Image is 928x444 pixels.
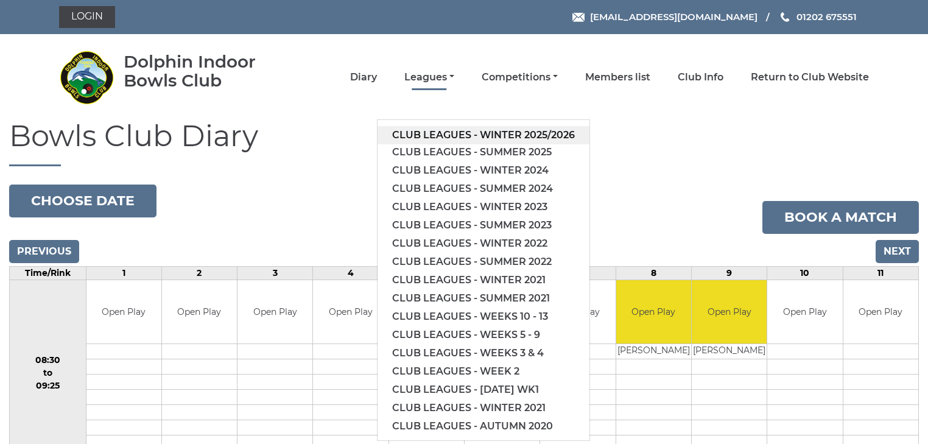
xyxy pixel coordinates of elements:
[692,266,767,280] td: 9
[9,185,156,217] button: Choose date
[876,240,919,263] input: Next
[86,280,161,344] td: Open Play
[378,417,589,435] a: Club leagues - Autumn 2020
[572,10,758,24] a: Email [EMAIL_ADDRESS][DOMAIN_NAME]
[378,216,589,234] a: Club leagues - Summer 2023
[404,71,454,84] a: Leagues
[843,280,918,344] td: Open Play
[678,71,723,84] a: Club Info
[378,234,589,253] a: Club leagues - Winter 2022
[378,308,589,326] a: Club leagues - Weeks 10 - 13
[378,198,589,216] a: Club leagues - Winter 2023
[59,50,114,105] img: Dolphin Indoor Bowls Club
[378,289,589,308] a: Club leagues - Summer 2021
[378,180,589,198] a: Club leagues - Summer 2024
[482,71,558,84] a: Competitions
[377,119,590,441] ul: Leagues
[378,362,589,381] a: Club leagues - Week 2
[313,280,388,344] td: Open Play
[378,253,589,271] a: Club leagues - Summer 2022
[572,13,585,22] img: Email
[378,399,589,417] a: Club leagues - Winter 2021
[762,201,919,234] a: Book a match
[59,6,115,28] a: Login
[378,126,589,144] a: Club leagues - Winter 2025/2026
[378,271,589,289] a: Club leagues - Winter 2021
[237,266,313,280] td: 3
[692,280,767,344] td: Open Play
[10,266,86,280] td: Time/Rink
[378,381,589,399] a: Club leagues - [DATE] wk1
[162,280,237,344] td: Open Play
[767,266,843,280] td: 10
[585,71,650,84] a: Members list
[378,143,589,161] a: Club leagues - Summer 2025
[350,71,377,84] a: Diary
[751,71,869,84] a: Return to Club Website
[9,120,919,166] h1: Bowls Club Diary
[692,344,767,359] td: [PERSON_NAME]
[616,344,691,359] td: [PERSON_NAME]
[124,52,291,90] div: Dolphin Indoor Bowls Club
[590,11,758,23] span: [EMAIL_ADDRESS][DOMAIN_NAME]
[796,11,857,23] span: 01202 675551
[779,10,857,24] a: Phone us 01202 675551
[313,266,388,280] td: 4
[378,326,589,344] a: Club leagues - Weeks 5 - 9
[781,12,789,22] img: Phone us
[843,266,918,280] td: 11
[616,280,691,344] td: Open Play
[378,161,589,180] a: Club leagues - Winter 2024
[161,266,237,280] td: 2
[767,280,842,344] td: Open Play
[378,344,589,362] a: Club leagues - Weeks 3 & 4
[9,240,79,263] input: Previous
[86,266,161,280] td: 1
[616,266,691,280] td: 8
[237,280,312,344] td: Open Play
